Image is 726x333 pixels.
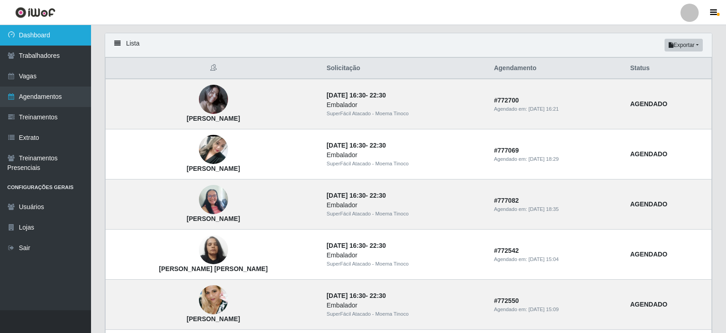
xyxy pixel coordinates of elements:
time: 22:30 [370,142,386,149]
img: María Adelaide Costa de Almeida Nascimento [199,180,228,219]
strong: [PERSON_NAME] [187,115,240,122]
div: Agendado em: [494,306,619,313]
strong: AGENDADO [630,200,667,208]
strong: [PERSON_NAME] [187,315,240,323]
time: [DATE] 16:30 [326,242,366,249]
strong: AGENDADO [630,251,667,258]
div: Embalador [326,251,483,260]
div: Embalador [326,150,483,160]
time: [DATE] 16:21 [528,106,558,112]
div: SuperFácil Atacado - Moema Tinoco [326,260,483,268]
strong: - [326,142,386,149]
strong: - [326,92,386,99]
div: SuperFácil Atacado - Moema Tinoco [326,310,483,318]
div: Embalador [326,301,483,310]
time: [DATE] 16:30 [326,192,366,199]
img: CoreUI Logo [15,7,56,18]
th: Solicitação [321,58,488,79]
time: [DATE] 16:30 [326,92,366,99]
strong: # 777069 [494,147,519,154]
strong: - [326,242,386,249]
div: SuperFácil Atacado - Moema Tinoco [326,210,483,218]
strong: - [326,192,386,199]
time: [DATE] 16:30 [326,292,366,299]
time: [DATE] 15:09 [528,307,558,312]
time: [DATE] 18:29 [528,156,558,162]
strong: # 777082 [494,197,519,204]
strong: # 772550 [494,297,519,304]
time: 22:30 [370,92,386,99]
img: Maria José da Costa Barela [199,117,228,182]
button: Exportar [665,39,703,51]
strong: [PERSON_NAME] [PERSON_NAME] [159,265,268,272]
time: 22:30 [370,192,386,199]
th: Agendamento [488,58,624,79]
time: 22:30 [370,242,386,249]
strong: - [326,292,386,299]
strong: AGENDADO [630,100,667,108]
div: Embalador [326,100,483,110]
strong: AGENDADO [630,301,667,308]
div: Lista [105,33,712,57]
strong: [PERSON_NAME] [187,165,240,172]
strong: # 772542 [494,247,519,254]
strong: [PERSON_NAME] [187,215,240,222]
time: [DATE] 18:35 [528,206,558,212]
div: Embalador [326,200,483,210]
div: Agendado em: [494,155,619,163]
strong: AGENDADO [630,150,667,158]
div: Agendado em: [494,256,619,263]
div: SuperFácil Atacado - Moema Tinoco [326,160,483,168]
div: SuperFácil Atacado - Moema Tinoco [326,110,483,118]
th: Status [624,58,711,79]
div: Agendado em: [494,105,619,113]
img: Alcilene Martiniano Souza Freire [199,280,228,320]
time: [DATE] 15:04 [528,256,558,262]
img: Geovania Pereira Dantas Batista [199,230,228,270]
time: [DATE] 16:30 [326,142,366,149]
time: 22:30 [370,292,386,299]
strong: # 772700 [494,97,519,104]
div: Agendado em: [494,205,619,213]
img: Larissa Hosana Magalhães dos Santos [199,83,228,116]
